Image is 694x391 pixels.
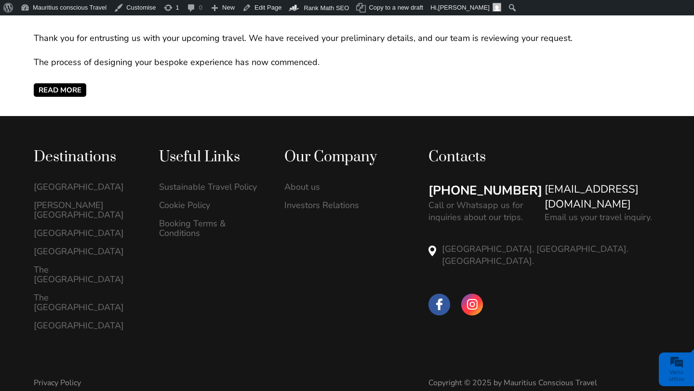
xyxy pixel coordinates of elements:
a: Sustainable Travel Policy [159,182,264,192]
p: Call or Whatsapp us for inquiries about our trips. [428,199,535,223]
textarea: Type your message and click 'Submit' [13,146,176,288]
a: The [GEOGRAPHIC_DATA] [34,293,139,312]
a: Cookie Policy [159,200,264,210]
a: [GEOGRAPHIC_DATA] [34,247,139,256]
p: The process of designing your bespoke experience has now commenced. [34,56,660,68]
a: [GEOGRAPHIC_DATA] [34,321,139,330]
div: We're offline [661,369,692,383]
a: Privacy Policy [34,378,81,388]
span: Rank Math SEO [304,4,349,12]
div: Contacts [428,148,660,167]
div: Copyright © 2025 by Mauritius Conscious Travel [428,378,660,388]
p: Email us your travel inquiry. [545,211,652,223]
a: [EMAIL_ADDRESS][DOMAIN_NAME] [545,182,661,212]
div: Useful Links [159,148,264,167]
a: [PHONE_NUMBER] [428,182,542,199]
p: Thank you for entrusting us with your upcoming travel. We have received your preliminary details,... [34,32,660,44]
a: Investors Relations [284,200,389,210]
div: Minimize live chat window [158,5,181,28]
div: Our Company [284,148,389,167]
a: The [GEOGRAPHIC_DATA] [34,265,139,284]
input: Enter your last name [13,89,176,110]
div: Destinations [34,148,139,167]
p: [GEOGRAPHIC_DATA], [GEOGRAPHIC_DATA]. [GEOGRAPHIC_DATA]. [442,243,660,267]
div: Leave a message [65,51,176,63]
a: [GEOGRAPHIC_DATA] [34,182,139,192]
em: Submit [141,297,175,310]
div: Navigation go back [11,50,25,64]
span: READ MORE [34,83,86,97]
a: [PERSON_NAME][GEOGRAPHIC_DATA] [34,200,139,220]
a: About us [284,182,389,192]
a: Booking Terms & Conditions [159,219,264,238]
a: [GEOGRAPHIC_DATA] [34,228,139,238]
span: [PERSON_NAME] [438,4,490,11]
input: Enter your email address [13,117,176,139]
